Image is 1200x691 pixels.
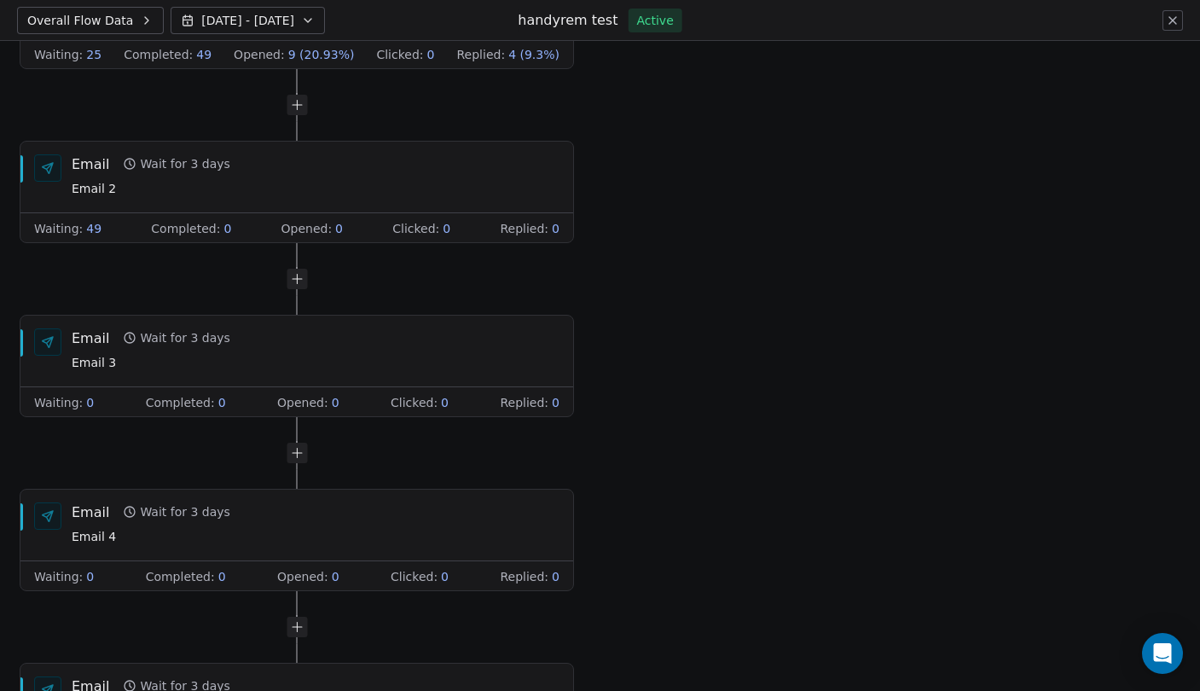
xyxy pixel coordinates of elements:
[391,568,438,585] span: Clicked :
[441,394,449,411] span: 0
[391,394,438,411] span: Clicked :
[72,528,230,547] span: Email 4
[151,220,220,237] span: Completed :
[552,568,559,585] span: 0
[17,7,164,34] button: Overall Flow Data
[86,394,94,411] span: 0
[518,11,617,30] h1: handyrem test
[72,154,109,173] div: Email
[34,568,83,585] span: Waiting :
[552,220,559,237] span: 0
[146,394,215,411] span: Completed :
[20,489,574,591] div: EmailWait for 3 daysEmail 4Waiting:0Completed:0Opened:0Clicked:0Replied:0
[86,46,101,63] span: 25
[288,46,355,63] span: 9 (20.93%)
[500,394,548,411] span: Replied :
[552,394,559,411] span: 0
[223,220,231,237] span: 0
[124,46,193,63] span: Completed :
[86,220,101,237] span: 49
[27,12,133,29] span: Overall Flow Data
[457,46,506,63] span: Replied :
[500,568,548,585] span: Replied :
[332,394,339,411] span: 0
[196,46,212,63] span: 49
[20,315,574,417] div: EmailWait for 3 daysEmail 3Waiting:0Completed:0Opened:0Clicked:0Replied:0
[86,568,94,585] span: 0
[636,12,673,29] span: Active
[234,46,285,63] span: Opened :
[34,394,83,411] span: Waiting :
[443,220,450,237] span: 0
[281,220,332,237] span: Opened :
[441,568,449,585] span: 0
[277,394,328,411] span: Opened :
[508,46,559,63] span: 4 (9.3%)
[332,568,339,585] span: 0
[34,46,83,63] span: Waiting :
[1142,633,1183,674] div: Open Intercom Messenger
[171,7,325,34] button: [DATE] - [DATE]
[20,141,574,243] div: EmailWait for 3 daysEmail 2Waiting:49Completed:0Opened:0Clicked:0Replied:0
[218,568,226,585] span: 0
[34,220,83,237] span: Waiting :
[72,180,230,199] span: Email 2
[335,220,343,237] span: 0
[72,502,109,521] div: Email
[427,46,435,63] span: 0
[218,394,226,411] span: 0
[500,220,548,237] span: Replied :
[201,12,294,29] span: [DATE] - [DATE]
[72,328,109,347] div: Email
[146,568,215,585] span: Completed :
[72,354,230,373] span: Email 3
[392,220,439,237] span: Clicked :
[277,568,328,585] span: Opened :
[376,46,423,63] span: Clicked :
